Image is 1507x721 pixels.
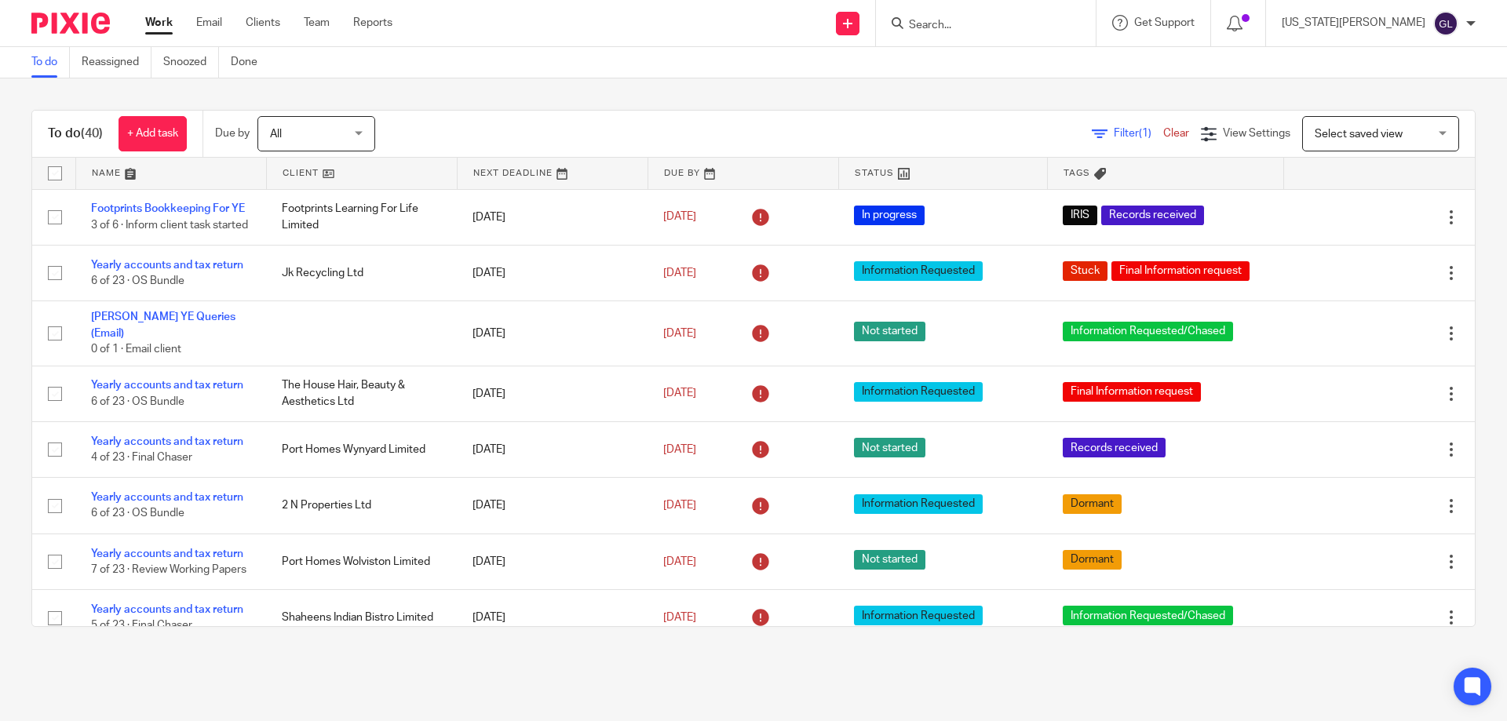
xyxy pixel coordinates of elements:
[1063,322,1233,341] span: Information Requested/Chased
[663,444,696,455] span: [DATE]
[1315,129,1403,140] span: Select saved view
[31,47,70,78] a: To do
[231,47,269,78] a: Done
[457,301,648,366] td: [DATE]
[1111,261,1250,281] span: Final Information request
[457,189,648,245] td: [DATE]
[81,127,103,140] span: (40)
[266,189,457,245] td: Footprints Learning For Life Limited
[91,311,235,338] a: [PERSON_NAME] YE Queries (Email)
[304,15,330,31] a: Team
[91,344,181,355] span: 0 of 1 · Email client
[854,550,925,570] span: Not started
[91,621,192,632] span: 5 of 23 · Final Chaser
[1063,206,1097,225] span: IRIS
[266,478,457,533] td: 2 N Properties Ltd
[663,328,696,339] span: [DATE]
[196,15,222,31] a: Email
[457,533,648,589] td: [DATE]
[1139,128,1151,139] span: (1)
[91,492,243,503] a: Yearly accounts and tax return
[266,590,457,646] td: Shaheens Indian Bistro Limited
[91,564,246,575] span: 7 of 23 · Review Working Papers
[91,436,243,447] a: Yearly accounts and tax return
[266,421,457,477] td: Port Homes Wynyard Limited
[91,548,243,559] a: Yearly accounts and tax return
[82,47,151,78] a: Reassigned
[1433,11,1458,36] img: svg%3E
[1063,382,1201,402] span: Final Information request
[854,438,925,457] span: Not started
[1114,128,1163,139] span: Filter
[663,388,696,399] span: [DATE]
[266,366,457,421] td: The House Hair, Beauty & Aesthetics Ltd
[854,382,983,402] span: Information Requested
[457,366,648,421] td: [DATE]
[1063,606,1233,625] span: Information Requested/Chased
[1063,261,1107,281] span: Stuck
[270,129,282,140] span: All
[91,604,243,615] a: Yearly accounts and tax return
[31,13,110,34] img: Pixie
[663,268,696,279] span: [DATE]
[91,260,243,271] a: Yearly accounts and tax return
[457,421,648,477] td: [DATE]
[91,380,243,391] a: Yearly accounts and tax return
[1134,17,1195,28] span: Get Support
[48,126,103,142] h1: To do
[91,275,184,286] span: 6 of 23 · OS Bundle
[854,261,983,281] span: Information Requested
[854,494,983,514] span: Information Requested
[1101,206,1204,225] span: Records received
[1223,128,1290,139] span: View Settings
[163,47,219,78] a: Snoozed
[246,15,280,31] a: Clients
[119,116,187,151] a: + Add task
[1064,169,1090,177] span: Tags
[663,612,696,623] span: [DATE]
[457,590,648,646] td: [DATE]
[854,606,983,625] span: Information Requested
[91,508,184,519] span: 6 of 23 · OS Bundle
[457,245,648,300] td: [DATE]
[91,396,184,407] span: 6 of 23 · OS Bundle
[854,206,925,225] span: In progress
[663,212,696,223] span: [DATE]
[266,245,457,300] td: Jk Recycling Ltd
[1063,438,1166,457] span: Records received
[91,220,248,231] span: 3 of 6 · Inform client task started
[1163,128,1189,139] a: Clear
[266,533,457,589] td: Port Homes Wolviston Limited
[663,556,696,567] span: [DATE]
[1063,550,1122,570] span: Dormant
[215,126,250,141] p: Due by
[854,322,925,341] span: Not started
[1282,15,1425,31] p: [US_STATE][PERSON_NAME]
[145,15,173,31] a: Work
[663,500,696,511] span: [DATE]
[457,478,648,533] td: [DATE]
[353,15,392,31] a: Reports
[907,19,1049,33] input: Search
[91,203,245,214] a: Footprints Bookkeeping For YE
[91,452,192,463] span: 4 of 23 · Final Chaser
[1063,494,1122,514] span: Dormant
